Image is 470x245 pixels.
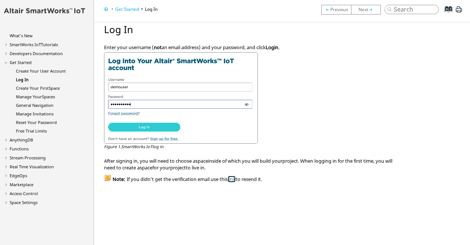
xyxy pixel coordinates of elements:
a: Free Trial Limits [16,128,47,134]
a: AnythingDB [10,137,33,143]
a: Space Settings [10,200,38,205]
a: Stream Processing [10,155,46,160]
span: Login [266,44,278,51]
a: Get Started [10,60,32,65]
a: Print this page [455,9,463,16]
span: Spaces [42,94,55,99]
a: Log In [145,6,158,12]
a: Reset Your Password [16,120,57,125]
a: Create Your User Account [325,6,348,13]
span: SmartWorks IoT [10,42,41,47]
span: space [195,157,208,164]
a: Create Your First Space [359,6,373,13]
div: If you didn’t get the verification email use this to resend it. [104,176,401,182]
a: Index [439,12,453,18]
a: Log In [16,77,29,82]
a: Create Your User Account [321,5,351,15]
p: After signing in, you will need to choose a inside of which you will build your . When logging in... [104,157,401,171]
span: space [140,164,152,171]
span: log in [104,144,163,149]
a: General Navigation [16,102,54,108]
span: Figure 1. [104,144,121,149]
a: Create Your User Account [16,68,66,74]
span: project [170,164,186,171]
span: Space [49,85,60,91]
a: Developers Documentation [10,51,63,56]
a: Functions [10,146,29,152]
a: Create Your First Space [351,5,385,15]
a: SmartWorks IoTTutorials [10,42,58,47]
input: Search [385,5,439,14]
span: project [282,157,298,164]
a: Manage Invitations [16,111,54,117]
a: Get Started [115,6,139,12]
span: Enter your username ( an email address) and your password, and click . [104,42,279,51]
a: Access Control [10,191,38,196]
a: Create Your FirstSpace [16,85,60,91]
a: Manage YourSpaces [16,94,55,99]
strong: not [154,44,162,51]
a: link [228,176,236,182]
a: Marketplace [10,182,33,187]
a: EdgeOps [10,173,27,178]
span: Note: [104,174,127,184]
a: What's New [10,33,33,38]
span: SmartWorks IoT [121,144,152,149]
a: Real Time Visualization [10,164,54,169]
